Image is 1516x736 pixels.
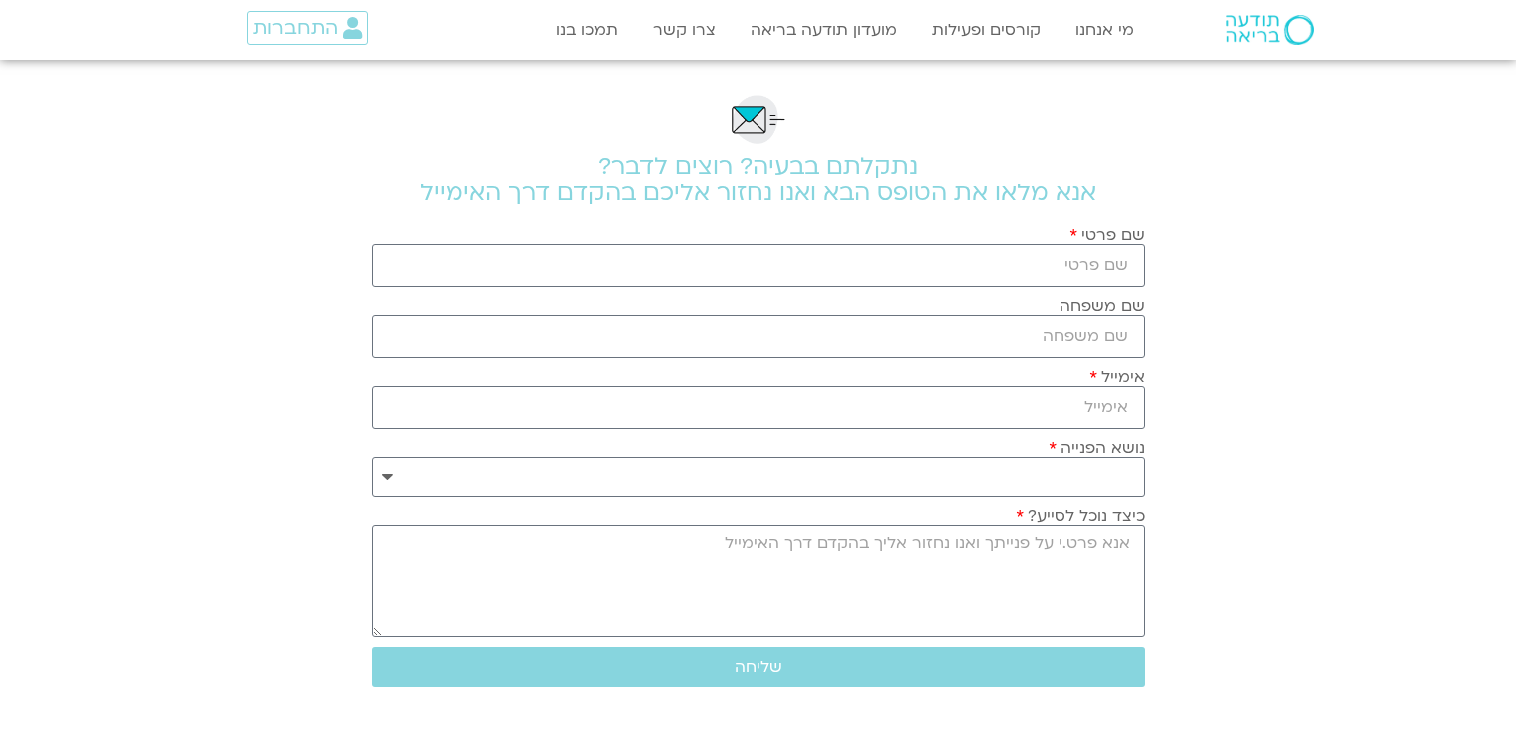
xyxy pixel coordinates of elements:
[1016,507,1145,525] label: כיצד נוכל לסייע?
[1065,11,1144,49] a: מי אנחנו
[372,153,1145,206] h2: נתקלתם בבעיה? רוצים לדבר? אנא מלאו את הטופס הבא ואנו נחזור אליכם בהקדם דרך האימייל
[372,226,1145,697] form: טופס חדש
[1089,368,1145,386] label: אימייל
[1226,15,1314,45] img: תודעה בריאה
[643,11,726,49] a: צרו קשר
[1069,226,1145,244] label: שם פרטי
[372,647,1145,687] button: שליחה
[1049,439,1145,457] label: נושא הפנייה
[735,658,782,676] span: שליחה
[247,11,368,45] a: התחברות
[253,17,338,39] span: התחברות
[1060,297,1145,315] label: שם משפחה
[546,11,628,49] a: תמכו בנו
[922,11,1051,49] a: קורסים ופעילות
[372,244,1145,287] input: שם פרטי
[741,11,907,49] a: מועדון תודעה בריאה
[372,386,1145,429] input: אימייל
[372,315,1145,358] input: שם משפחה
